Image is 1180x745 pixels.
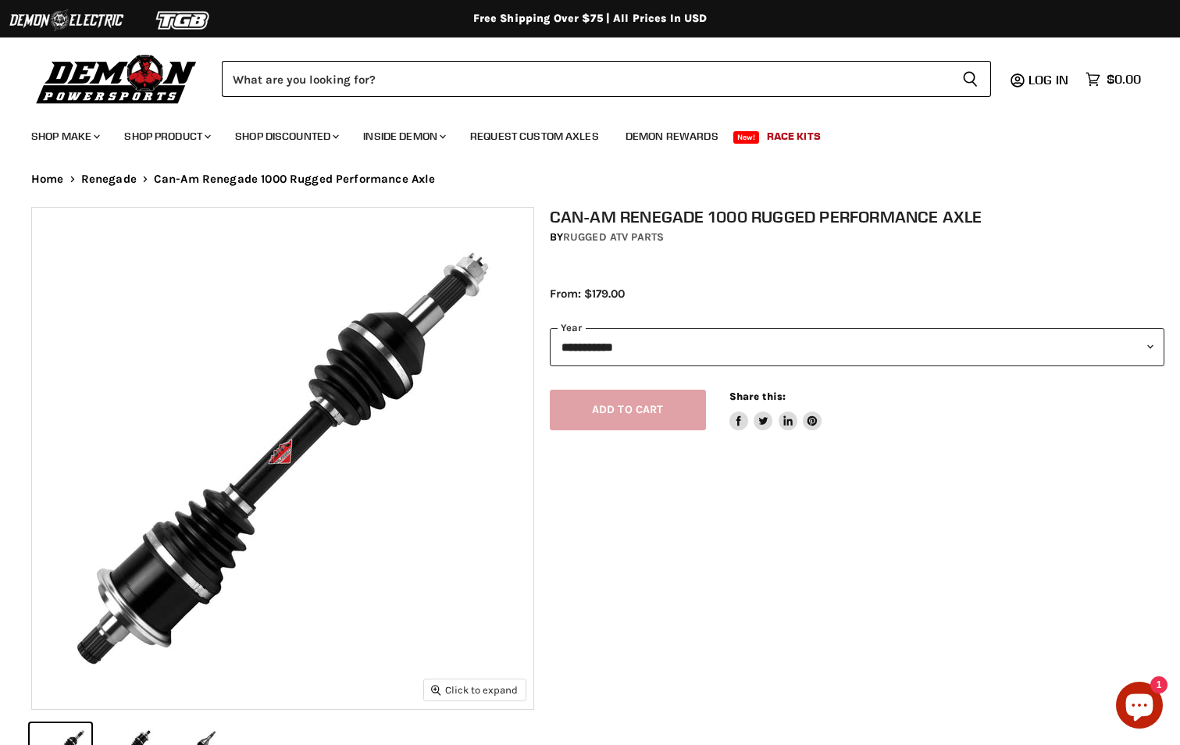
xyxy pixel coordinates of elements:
ul: Main menu [20,114,1137,152]
button: Click to expand [424,679,526,700]
h1: Can-Am Renegade 1000 Rugged Performance Axle [550,207,1164,226]
a: Shop Make [20,120,109,152]
span: $0.00 [1107,72,1141,87]
span: Share this: [729,390,786,402]
a: Request Custom Axles [458,120,611,152]
img: Demon Powersports [31,51,202,106]
inbox-online-store-chat: Shopify online store chat [1111,682,1168,733]
a: Rugged ATV Parts [563,230,664,244]
a: Race Kits [755,120,832,152]
form: Product [222,61,991,97]
span: New! [733,131,760,144]
input: Search [222,61,950,97]
a: $0.00 [1078,68,1149,91]
div: by [550,229,1164,246]
a: Shop Product [112,120,220,152]
button: Search [950,61,991,97]
img: Demon Electric Logo 2 [8,5,125,35]
a: Demon Rewards [614,120,730,152]
a: Inside Demon [351,120,455,152]
span: Click to expand [431,684,518,696]
aside: Share this: [729,390,822,431]
span: From: $179.00 [550,287,625,301]
a: Renegade [81,173,137,186]
a: Home [31,173,64,186]
span: Log in [1028,72,1068,87]
select: year [550,328,1164,366]
a: Log in [1021,73,1078,87]
span: Can-Am Renegade 1000 Rugged Performance Axle [154,173,436,186]
img: TGB Logo 2 [125,5,242,35]
a: Shop Discounted [223,120,348,152]
img: IMAGE [32,208,533,709]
